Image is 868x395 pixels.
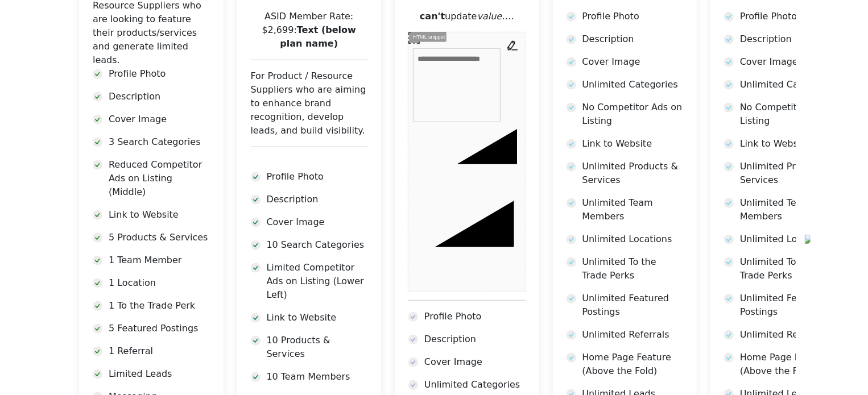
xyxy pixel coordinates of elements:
p: Unlimited Categories [424,378,526,392]
button: Next slide [796,235,819,257]
p: Unlimited Referrals [582,328,684,342]
p: Cover Image [582,55,684,69]
p: Profile Photo [267,170,368,184]
p: 10 Team Members [267,370,368,384]
p: Description [424,332,526,346]
p: Profile Photo [424,310,526,323]
p: Home Page Feature (Above the Fold) [740,351,841,378]
p: Unlimited Products & Services [740,160,841,187]
p: Cover Image [740,55,841,69]
p: Description [267,193,368,206]
p: Profile Photo [109,67,210,81]
button: Previous slide [49,235,72,257]
p: Link to Website [267,311,368,325]
p: Unlimited To the Trade Perks [740,255,841,282]
p: Unlimited Categories [740,78,841,92]
p: Unlimited Team Members [582,196,684,223]
div: For Product / Resource Suppliers who are aiming to enhance brand recognition, develop leads, and ... [251,69,368,170]
p: Cover Image [424,355,526,369]
i: value…. [477,11,514,22]
p: Description [740,32,841,46]
p: Cover Image [109,113,210,126]
p: Unlimited Featured Postings [582,292,684,319]
p: 10 Search Categories [267,238,368,252]
p: Unlimited Categories [582,78,684,92]
p: Unlimited Locations [582,232,684,246]
p: Description [109,90,210,103]
p: Unlimited Locations [740,232,841,246]
p: 1 Team Member [109,253,210,267]
img: Next [805,235,811,257]
p: update [408,10,526,23]
p: ASID Member Rate: $2,699: [251,10,368,51]
p: Unlimited Referrals [740,328,841,342]
p: Unlimited Team Members [740,196,841,223]
p: Home Page Feature (Above the Fold) [582,351,684,378]
p: 1 To the Trade Perk [109,299,210,313]
p: 5 Products & Services [109,231,210,244]
p: Limited Competitor Ads on Listing (Lower Left) [267,261,368,302]
p: 1 Referral [109,344,210,358]
p: Reduced Competitor Ads on Listing (Middle) [109,158,210,199]
strong: Text (below plan name) [280,24,356,49]
p: Unlimited Featured Postings [740,292,841,319]
p: Limited Leads [109,367,210,381]
p: Description [582,32,684,46]
p: Link to Website [582,137,684,151]
p: Link to Website [109,208,210,222]
p: 1 Location [109,276,210,290]
p: Unlimited Products & Services [582,160,684,187]
p: Profile Photo [582,10,684,23]
p: 5 Featured Postings [109,322,210,335]
p: Profile Photo [740,10,841,23]
p: 3 Search Categories [109,135,210,149]
p: No Competitor Ads on Listing [582,101,684,128]
p: 10 Products & Services [267,334,368,361]
p: Unlimited To the Trade Perks [582,255,684,282]
p: No Competitor Ads on Listing [740,101,841,128]
p: Link to Website [740,137,841,151]
p: Cover Image [267,215,368,229]
strong: can't [420,11,445,22]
